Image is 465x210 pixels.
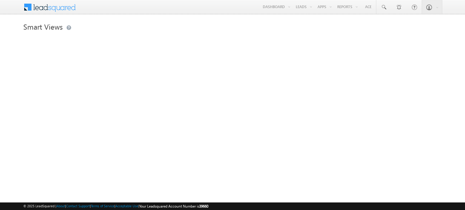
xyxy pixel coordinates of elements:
[66,204,90,208] a: Contact Support
[115,204,138,208] a: Acceptable Use
[199,204,208,208] span: 39660
[91,204,114,208] a: Terms of Service
[139,204,208,208] span: Your Leadsquared Account Number is
[23,203,208,209] span: © 2025 LeadSquared | | | | |
[23,22,63,31] span: Smart Views
[56,204,65,208] a: About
